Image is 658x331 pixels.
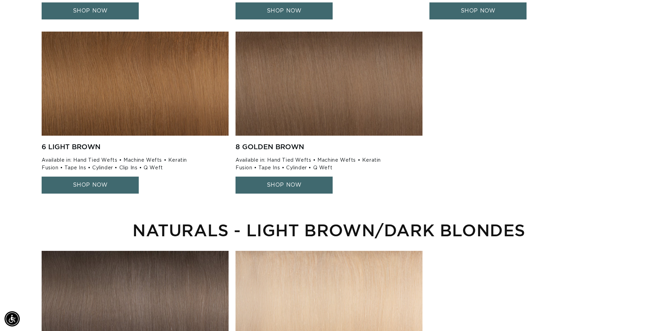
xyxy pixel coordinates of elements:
p: Available in: Hand Tied Wefts • Machine Wefts • Keratin Fusion • Tape Ins • Cylinder • Q Weft [236,156,417,172]
h4: 6 Light Brown [42,142,223,152]
h4: 8 Golden Brown [236,142,417,152]
a: SHOP NOW [236,2,333,19]
a: SHOP NOW [42,2,139,19]
p: Available in: Hand Tied Wefts • Machine Wefts • Keratin Fusion • Tape Ins • Cylinder • Clip Ins •... [42,156,223,172]
a: SHOP NOW [42,177,139,194]
iframe: Chat Widget [623,298,658,331]
h3: NATURALS - LIGHT BROWN/DARK BLONDES [42,223,616,237]
a: SHOP NOW [236,177,333,194]
img: 8 Golden Brown [236,32,422,136]
div: Accessibility Menu [5,311,20,326]
img: 6 Light Brown [42,32,229,136]
a: SHOP NOW [429,2,527,19]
